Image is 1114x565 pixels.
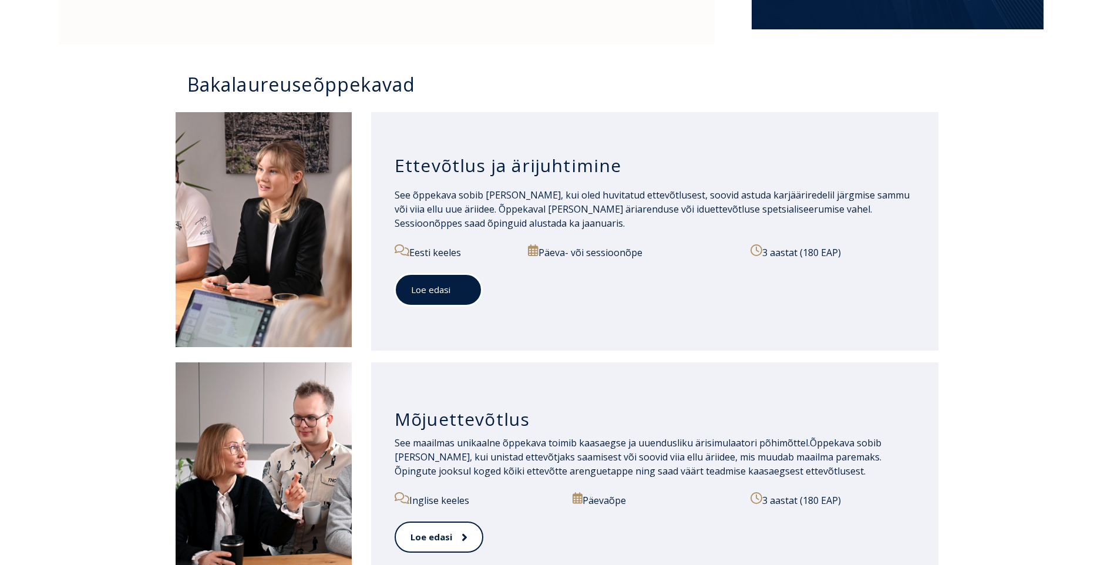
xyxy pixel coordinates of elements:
[395,436,881,477] span: Õppekava sobib [PERSON_NAME], kui unistad ettevõtjaks saamisest või soovid viia ellu äriidee, mis...
[528,244,737,260] p: Päeva- või sessioonõpe
[750,244,915,260] p: 3 aastat (180 EAP)
[573,492,737,507] p: Päevaõpe
[395,244,515,260] p: Eesti keeles
[395,189,910,230] span: See õppekava sobib [PERSON_NAME], kui oled huvitatud ettevõtlusest, soovid astuda karjääriredelil...
[395,522,483,553] a: Loe edasi
[395,154,916,177] h3: Ettevõtlus ja ärijuhtimine
[176,112,352,347] img: Ettevõtlus ja ärijuhtimine
[187,74,939,95] h3: Bakalaureuseõppekavad
[750,492,903,507] p: 3 aastat (180 EAP)
[395,492,559,507] p: Inglise keeles
[395,408,916,431] h3: Mõjuettevõtlus
[395,274,482,306] a: Loe edasi
[395,436,810,449] span: See maailmas unikaalne õppekava toimib kaasaegse ja uuendusliku ärisimulaatori põhimõttel.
